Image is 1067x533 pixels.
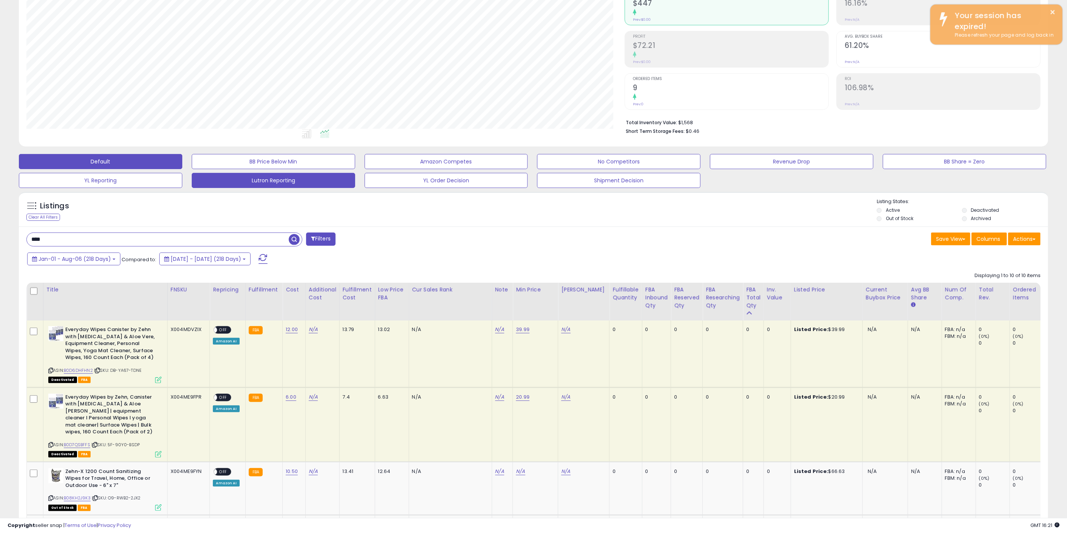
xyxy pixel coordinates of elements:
div: 0 [706,468,737,475]
span: | SKU: DB-YA67-TDNE [94,367,142,373]
small: Prev: 0 [633,102,644,106]
b: Listed Price: [794,468,828,475]
a: N/A [495,393,504,401]
div: 7.4 [343,394,369,401]
button: Amazon Competes [365,154,528,169]
label: Out of Stock [886,215,913,222]
div: FBA Reserved Qty [674,286,699,310]
span: OFF [217,394,229,401]
div: 0 [613,394,636,401]
b: Everyday Wipes by Zehn, Canister with [MEDICAL_DATA] & Aloe [PERSON_NAME] | equipment cleaner I P... [65,394,157,437]
b: Zehn-X 1200 Count Sanitizing Wipes for Travel, Home, Office or Outdoor Use - 6" x 7" [65,468,157,491]
div: 0 [979,468,1010,475]
div: Cost [286,286,302,294]
div: 0 [979,394,1010,401]
div: FBM: n/a [945,401,970,407]
a: 10.50 [286,468,298,475]
div: FBA Researching Qty [706,286,740,310]
small: Avg BB Share. [911,302,916,308]
small: Prev: N/A [845,60,859,64]
a: N/A [561,326,570,333]
a: B0D6DHFHN2 [64,367,93,374]
div: 0 [645,394,665,401]
div: $20.99 [794,394,857,401]
small: (0%) [979,333,990,339]
div: N/A [911,394,936,401]
div: 0 [767,468,785,475]
div: Amazon AI [213,338,239,345]
span: OFF [217,327,229,333]
div: 13.02 [378,326,403,333]
div: Num of Comp. [945,286,973,302]
b: Total Inventory Value: [626,119,677,126]
div: N/A [412,326,486,333]
a: Terms of Use [65,522,97,529]
div: 0 [706,394,737,401]
div: Displaying 1 to 10 of 10 items [975,272,1041,279]
span: 2025-08-11 16:21 GMT [1030,522,1059,529]
div: 0 [613,468,636,475]
div: 0 [979,407,1010,414]
a: N/A [561,468,570,475]
div: Fulfillment [249,286,279,294]
div: N/A [412,468,486,475]
a: N/A [309,326,318,333]
div: N/A [412,394,486,401]
div: Avg BB Share [911,286,939,302]
div: 0 [674,326,697,333]
div: [PERSON_NAME] [561,286,606,294]
button: Lutron Reporting [192,173,355,188]
div: Cur Sales Rank [412,286,489,294]
div: 0 [706,326,737,333]
div: X004ME9FPR [171,394,204,401]
button: × [1050,8,1056,17]
div: 0 [1013,407,1044,414]
span: FBA [78,505,91,511]
div: Listed Price [794,286,859,294]
button: Save View [931,233,970,245]
button: YL Order Decision [365,173,528,188]
div: seller snap | | [8,522,131,529]
div: FNSKU [171,286,207,294]
strong: Copyright [8,522,35,529]
span: OFF [217,468,229,475]
div: $39.99 [794,326,857,333]
a: N/A [495,326,504,333]
div: 0 [767,394,785,401]
a: N/A [309,393,318,401]
small: Prev: $0.00 [633,17,651,22]
div: 0 [645,468,665,475]
div: FBM: n/a [945,475,970,482]
span: Jan-01 - Aug-06 (218 Days) [38,255,111,263]
div: 0 [746,394,758,401]
span: Ordered Items [633,77,828,81]
span: FBA [78,377,91,383]
a: Privacy Policy [98,522,131,529]
span: N/A [868,326,877,333]
h5: Listings [40,201,69,211]
span: Compared to: [122,256,156,263]
a: N/A [495,468,504,475]
span: [DATE] - [DATE] (218 Days) [171,255,241,263]
button: Revenue Drop [710,154,873,169]
div: Title [46,286,164,294]
div: Inv. value [767,286,788,302]
div: Amazon AI [213,480,239,487]
button: Default [19,154,182,169]
a: B08KH2J9K3 [64,495,91,501]
span: Profit [633,35,828,39]
button: BB Price Below Min [192,154,355,169]
div: 0 [674,468,697,475]
a: N/A [309,468,318,475]
div: Repricing [213,286,242,294]
h2: 9 [633,83,828,94]
div: 0 [645,326,665,333]
div: N/A [911,468,936,475]
small: FBA [249,326,263,334]
small: (0%) [1013,333,1024,339]
button: [DATE] - [DATE] (218 Days) [159,253,251,265]
label: Active [886,207,900,213]
a: N/A [561,393,570,401]
label: Deactivated [971,207,999,213]
div: ASIN: [48,394,162,457]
